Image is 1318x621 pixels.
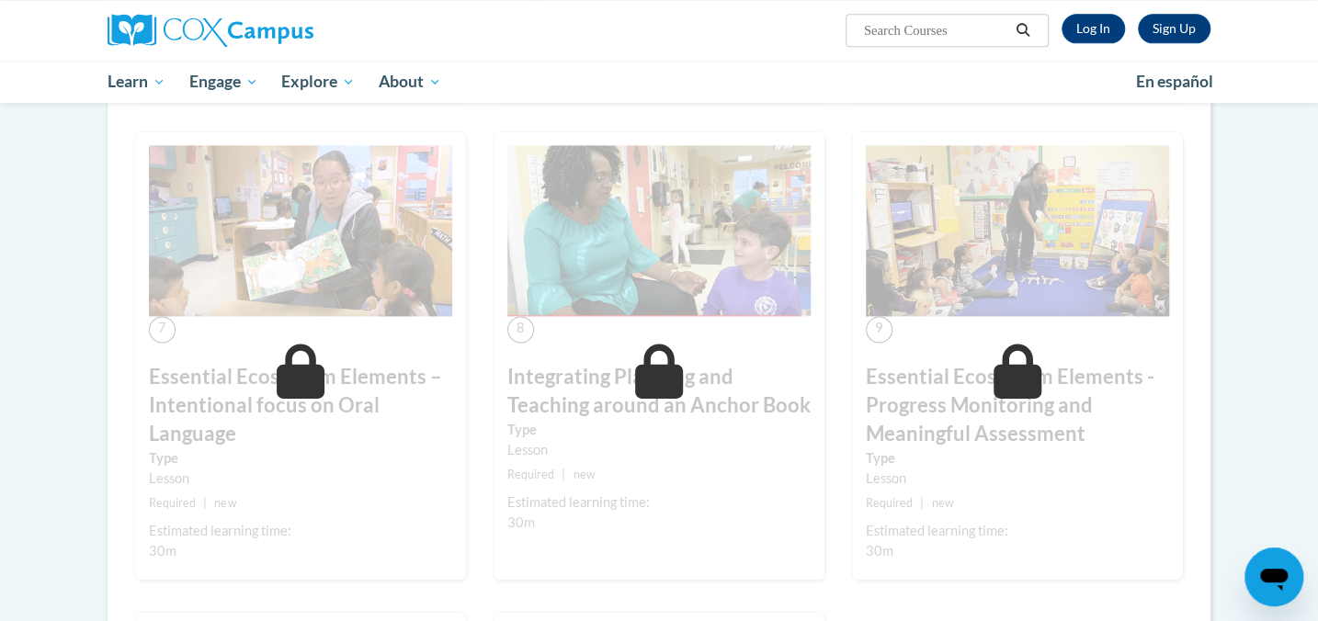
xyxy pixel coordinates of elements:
span: 30m [866,543,893,559]
label: Type [507,420,811,440]
span: Engage [189,71,258,93]
label: Type [149,448,452,469]
h3: Essential Ecosystem Elements – Intentional focus on Oral Language [149,363,452,447]
h3: Essential Ecosystem Elements - Progress Monitoring and Meaningful Assessment [866,363,1169,447]
span: new [214,496,236,510]
span: | [920,496,924,510]
img: Course Image [149,145,452,316]
div: Estimated learning time: [866,521,1169,541]
span: 30m [149,543,176,559]
a: Engage [177,61,270,103]
span: Required [149,496,196,510]
span: | [562,468,565,481]
span: new [931,496,953,510]
span: Required [866,496,913,510]
span: 7 [149,316,176,343]
div: Lesson [507,440,811,460]
span: | [203,496,207,510]
img: Course Image [866,145,1169,316]
a: About [367,61,453,103]
input: Search Courses [862,19,1009,41]
span: Explore [281,71,355,93]
div: Lesson [866,469,1169,489]
span: 8 [507,316,534,343]
div: Main menu [80,61,1238,103]
span: new [573,468,595,481]
div: Lesson [149,469,452,489]
label: Type [866,448,1169,469]
div: Estimated learning time: [149,521,452,541]
a: Cox Campus [108,14,457,47]
span: En español [1135,72,1212,91]
h3: Integrating Planning and Teaching around an Anchor Book [507,363,811,420]
span: 9 [866,316,892,343]
a: Register [1138,14,1210,43]
span: Required [507,468,554,481]
iframe: Button to launch messaging window [1244,548,1303,606]
img: Cox Campus [108,14,313,47]
button: Search [1009,19,1037,41]
div: Estimated learning time: [507,492,811,513]
img: Course Image [507,145,811,316]
a: Learn [96,61,177,103]
a: Log In [1062,14,1125,43]
span: Learn [108,71,165,93]
span: 30m [507,514,535,530]
a: Explore [269,61,367,103]
a: En español [1123,62,1224,101]
span: About [379,71,441,93]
